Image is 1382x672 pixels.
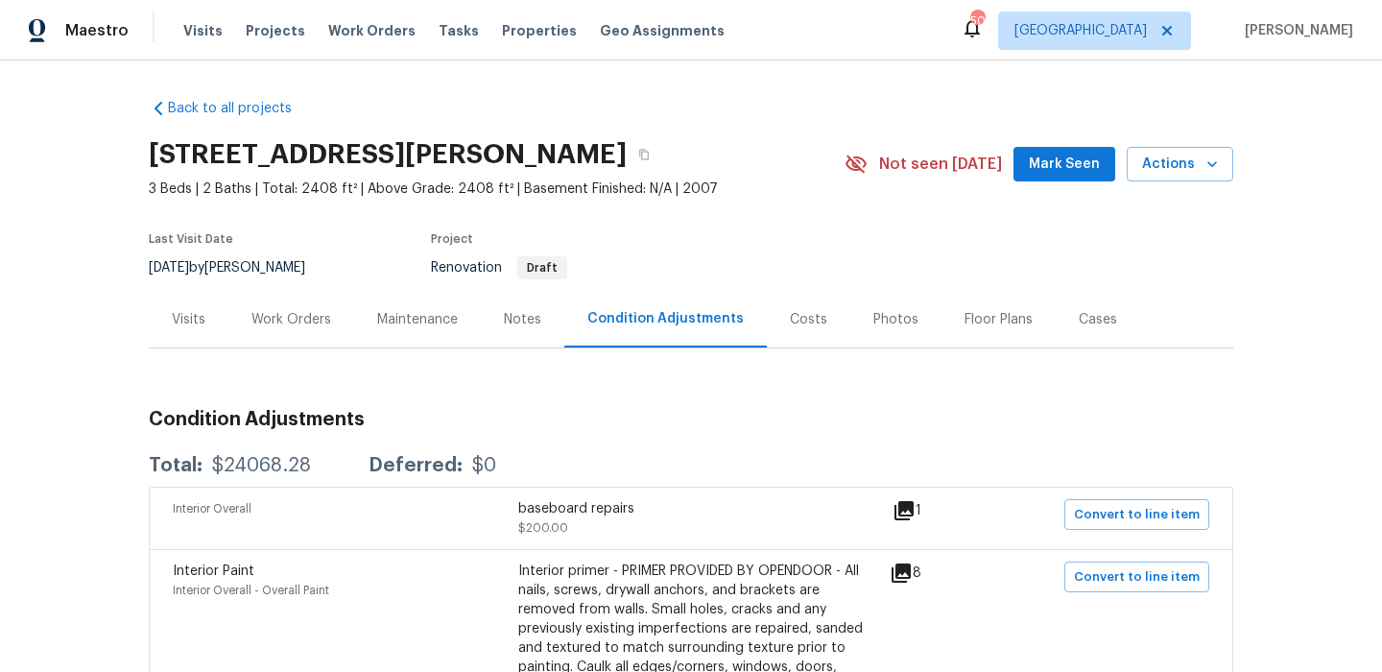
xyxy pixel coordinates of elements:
[172,310,205,329] div: Visits
[173,503,251,515] span: Interior Overall
[1074,566,1200,588] span: Convert to line item
[873,310,918,329] div: Photos
[369,456,463,475] div: Deferred:
[1237,21,1353,40] span: [PERSON_NAME]
[183,21,223,40] span: Visits
[1014,21,1147,40] span: [GEOGRAPHIC_DATA]
[149,261,189,275] span: [DATE]
[600,21,725,40] span: Geo Assignments
[519,262,565,274] span: Draft
[431,233,473,245] span: Project
[1074,504,1200,526] span: Convert to line item
[504,310,541,329] div: Notes
[1013,147,1115,182] button: Mark Seen
[251,310,331,329] div: Work Orders
[328,21,416,40] span: Work Orders
[149,256,328,279] div: by [PERSON_NAME]
[472,456,496,475] div: $0
[1079,310,1117,329] div: Cases
[246,21,305,40] span: Projects
[149,233,233,245] span: Last Visit Date
[890,562,983,585] div: 8
[431,261,567,275] span: Renovation
[149,145,627,164] h2: [STREET_ADDRESS][PERSON_NAME]
[502,21,577,40] span: Properties
[518,499,864,518] div: baseboard repairs
[1142,153,1218,177] span: Actions
[173,564,254,578] span: Interior Paint
[149,456,203,475] div: Total:
[439,24,479,37] span: Tasks
[65,21,129,40] span: Maestro
[587,309,744,328] div: Condition Adjustments
[790,310,827,329] div: Costs
[1029,153,1100,177] span: Mark Seen
[965,310,1033,329] div: Floor Plans
[893,499,983,522] div: 1
[149,99,333,118] a: Back to all projects
[149,410,1233,429] h3: Condition Adjustments
[1127,147,1233,182] button: Actions
[1064,562,1209,592] button: Convert to line item
[377,310,458,329] div: Maintenance
[173,585,329,596] span: Interior Overall - Overall Paint
[879,155,1002,174] span: Not seen [DATE]
[1064,499,1209,530] button: Convert to line item
[970,12,984,31] div: 50
[627,137,661,172] button: Copy Address
[518,522,568,534] span: $200.00
[149,180,845,199] span: 3 Beds | 2 Baths | Total: 2408 ft² | Above Grade: 2408 ft² | Basement Finished: N/A | 2007
[212,456,311,475] div: $24068.28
